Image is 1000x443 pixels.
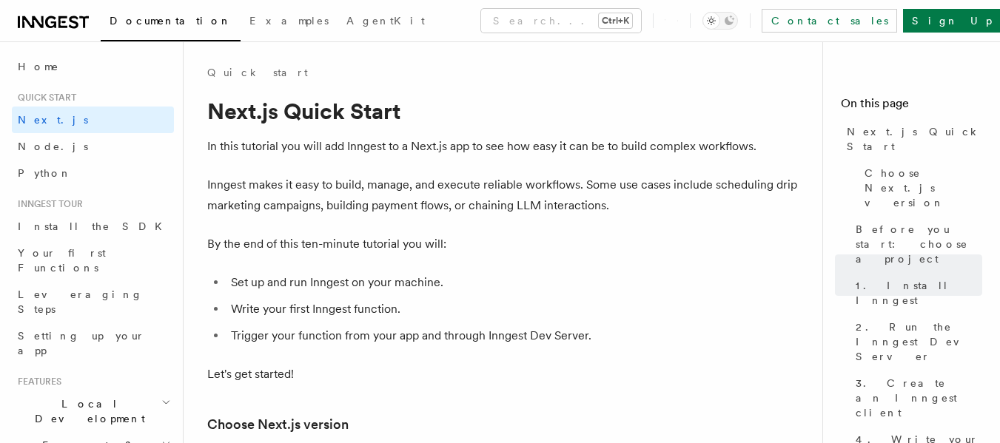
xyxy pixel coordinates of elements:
[249,15,329,27] span: Examples
[856,319,982,364] span: 2. Run the Inngest Dev Server
[18,220,171,232] span: Install the SDK
[18,288,143,315] span: Leveraging Steps
[12,92,76,104] span: Quick start
[18,167,72,179] span: Python
[856,222,982,266] span: Before you start: choose a project
[12,106,174,133] a: Next.js
[12,396,161,426] span: Local Development
[18,141,88,152] span: Node.js
[207,65,308,80] a: Quick start
[18,330,145,356] span: Setting up your app
[850,370,982,426] a: 3. Create an Inngest client
[850,216,982,272] a: Before you start: choose a project
[599,13,632,28] kbd: Ctrl+K
[12,390,174,432] button: Local Development
[850,272,982,314] a: 1. Install Inngest
[841,95,982,118] h4: On this page
[18,114,88,126] span: Next.js
[841,118,982,160] a: Next.js Quick Start
[12,133,174,160] a: Node.js
[226,299,799,319] li: Write your first Inngest function.
[207,414,349,435] a: Choose Next.js version
[110,15,232,27] span: Documentation
[12,281,174,322] a: Leveraging Steps
[18,247,106,274] span: Your first Functions
[12,53,174,80] a: Home
[241,4,338,40] a: Examples
[207,175,799,216] p: Inngest makes it easy to build, manage, and execute reliable workflows. Some use cases include sc...
[762,9,897,33] a: Contact sales
[101,4,241,41] a: Documentation
[226,325,799,346] li: Trigger your function from your app and through Inngest Dev Server.
[847,124,982,154] span: Next.js Quick Start
[481,9,641,33] button: Search...Ctrl+K
[856,278,982,308] span: 1. Install Inngest
[12,322,174,364] a: Setting up your app
[12,198,83,210] span: Inngest tour
[207,98,799,124] h1: Next.js Quick Start
[12,213,174,240] a: Install the SDK
[207,234,799,254] p: By the end of this ten-minute tutorial you will:
[207,364,799,385] p: Let's get started!
[12,240,174,281] a: Your first Functions
[12,160,174,186] a: Python
[12,376,61,388] span: Features
[859,160,982,216] a: Choose Next.js version
[702,12,738,30] button: Toggle dark mode
[865,166,982,210] span: Choose Next.js version
[18,59,59,74] span: Home
[338,4,434,40] a: AgentKit
[346,15,425,27] span: AgentKit
[850,314,982,370] a: 2. Run the Inngest Dev Server
[856,376,982,420] span: 3. Create an Inngest client
[226,272,799,293] li: Set up and run Inngest on your machine.
[207,136,799,157] p: In this tutorial you will add Inngest to a Next.js app to see how easy it can be to build complex...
